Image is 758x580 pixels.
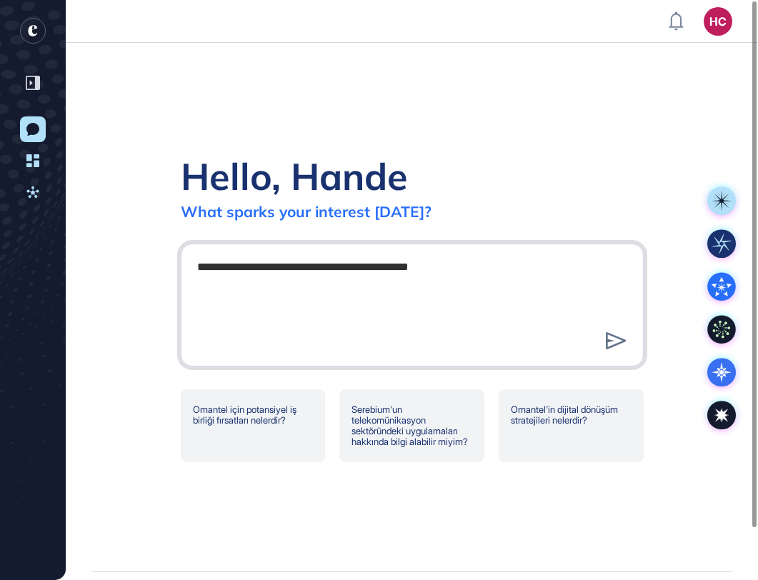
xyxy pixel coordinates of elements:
[181,389,326,462] div: Omantel için potansiyel iş birliği fırsatları nelerdir?
[20,18,46,44] div: entrapeer-logo
[181,153,408,199] div: Hello, Hande
[339,389,484,462] div: Serebium'un telekomünikasyon sektöründeki uygulamaları hakkında bilgi alabilir miyim?
[704,7,732,36] button: HC
[181,202,432,221] div: What sparks your interest [DATE]?
[499,389,644,462] div: Omantel'in dijital dönüşüm stratejileri nelerdir?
